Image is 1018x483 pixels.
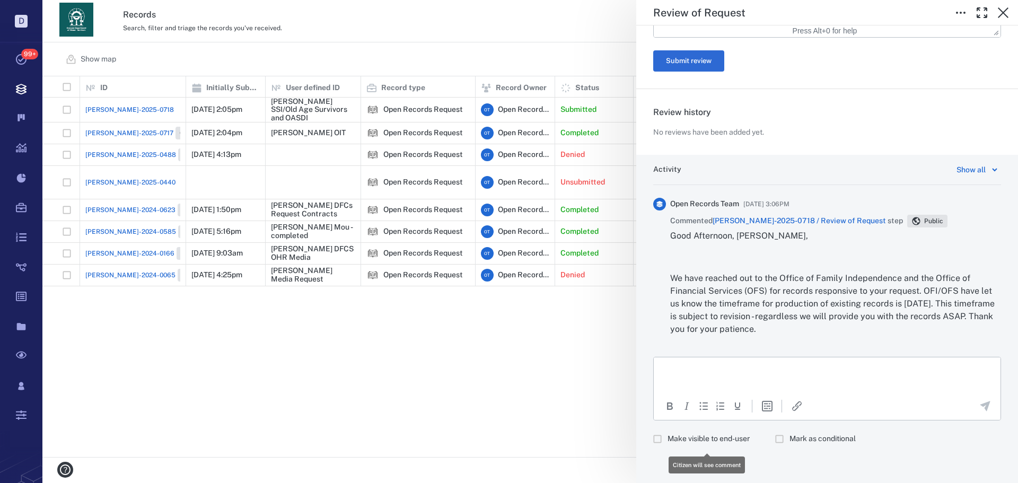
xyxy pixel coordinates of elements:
[663,400,676,412] button: Bold
[24,7,46,17] span: Help
[670,216,903,226] span: Commented step
[670,230,1001,242] p: Good Afternoon, [PERSON_NAME],
[791,400,803,412] button: Insert/edit link
[653,127,764,138] p: No reviews have been added yet.
[669,456,745,473] div: Citizen will see comment
[713,216,886,225] a: [PERSON_NAME]-2025-0718 / Review of Request
[8,8,338,18] body: Rich Text Area. Press ALT-0 for help.
[979,400,991,412] button: Send the comment
[653,6,745,20] h5: Review of Request
[731,400,744,412] button: Underline
[653,50,724,72] button: Submit review
[950,2,971,23] button: Toggle to Edit Boxes
[922,217,945,226] span: Public
[789,434,856,444] span: Mark as conditional
[761,400,774,412] button: Insert template
[994,26,999,36] div: Press the Up and Down arrow keys to resize the editor.
[668,434,750,444] span: Make visible to end-user
[769,27,881,35] div: Press Alt+0 for help
[697,400,710,412] div: Bullet list
[956,163,986,176] div: Show all
[653,164,681,175] h6: Activity
[743,198,789,210] span: [DATE] 3:06PM
[654,357,1001,391] iframe: Rich Text Area
[653,106,1001,119] h6: Review history
[21,49,38,59] span: 99+
[993,2,1014,23] button: Close
[670,199,739,209] span: Open Records Team
[15,15,28,28] p: D
[653,429,758,449] div: Citizen will see comment
[680,400,693,412] button: Italic
[775,429,864,449] div: Comment will be marked as non-final decision
[670,272,1001,336] p: We have reached out to the Office of Family Independence and the Office of Financial Services (OF...
[971,2,993,23] button: Toggle Fullscreen
[714,400,727,412] div: Numbered list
